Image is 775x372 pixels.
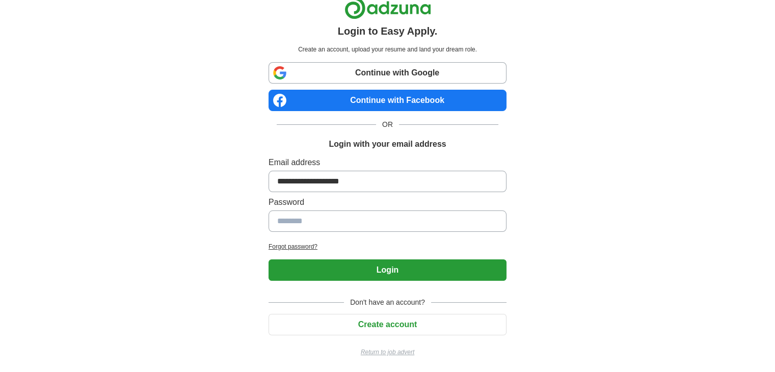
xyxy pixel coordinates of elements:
a: Return to job advert [269,348,506,357]
label: Password [269,196,506,208]
span: OR [376,119,399,130]
button: Create account [269,314,506,335]
button: Login [269,259,506,281]
span: Don't have an account? [344,297,431,308]
p: Create an account, upload your resume and land your dream role. [271,45,504,54]
a: Continue with Facebook [269,90,506,111]
a: Create account [269,320,506,329]
a: Continue with Google [269,62,506,84]
label: Email address [269,156,506,169]
a: Forgot password? [269,242,506,251]
h1: Login with your email address [329,138,446,150]
h1: Login to Easy Apply. [338,23,438,39]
